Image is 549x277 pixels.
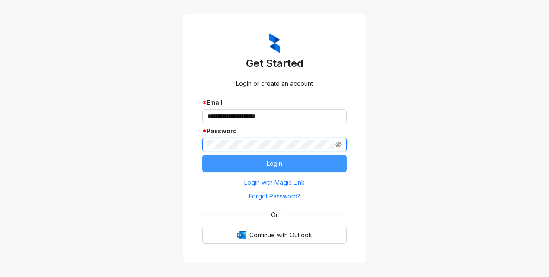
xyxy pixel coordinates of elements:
[202,189,347,203] button: Forgot Password?
[335,142,342,148] span: eye-invisible
[202,176,347,189] button: Login with Magic Link
[202,79,347,88] div: Login or create an account
[244,178,305,187] span: Login with Magic Link
[249,230,312,240] span: Continue with Outlook
[265,210,284,220] span: Or
[202,155,347,172] button: Login
[202,227,347,244] button: OutlookContinue with Outlook
[202,126,347,136] div: Password
[202,57,347,70] h3: Get Started
[267,159,282,168] span: Login
[237,231,246,239] img: Outlook
[269,33,280,53] img: ZumaIcon
[249,192,300,201] span: Forgot Password?
[202,98,347,107] div: Email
